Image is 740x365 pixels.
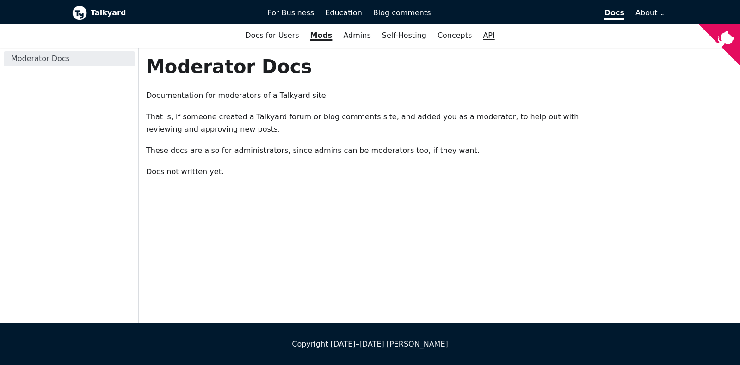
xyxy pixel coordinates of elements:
a: Talkyard logoTalkyard [72,6,255,20]
div: Copyright [DATE]–[DATE] [PERSON_NAME] [72,338,668,350]
a: Blog comments [368,5,437,21]
p: These docs are also for administrators, since admins can be moderators too, if they want. [146,145,582,157]
span: Education [325,8,362,17]
a: Docs for Users [240,28,304,43]
a: Self-Hosting [376,28,432,43]
a: Docs [437,5,630,21]
p: Docs not written yet. [146,166,582,178]
img: Talkyard logo [72,6,87,20]
p: That is, if someone created a Talkyard forum or blog comments site, and added you as a moderator,... [146,111,582,135]
span: Blog comments [373,8,431,17]
a: Concepts [432,28,478,43]
span: Docs [604,8,624,20]
a: Admins [338,28,376,43]
a: Mods [305,28,338,43]
b: Talkyard [91,7,255,19]
p: Documentation for moderators of a Talkyard site. [146,90,582,102]
span: For Business [268,8,314,17]
a: API [477,28,500,43]
h1: Moderator Docs [146,55,582,78]
a: About [635,8,662,17]
a: Moderator Docs [4,51,135,66]
a: For Business [262,5,320,21]
a: Education [320,5,368,21]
